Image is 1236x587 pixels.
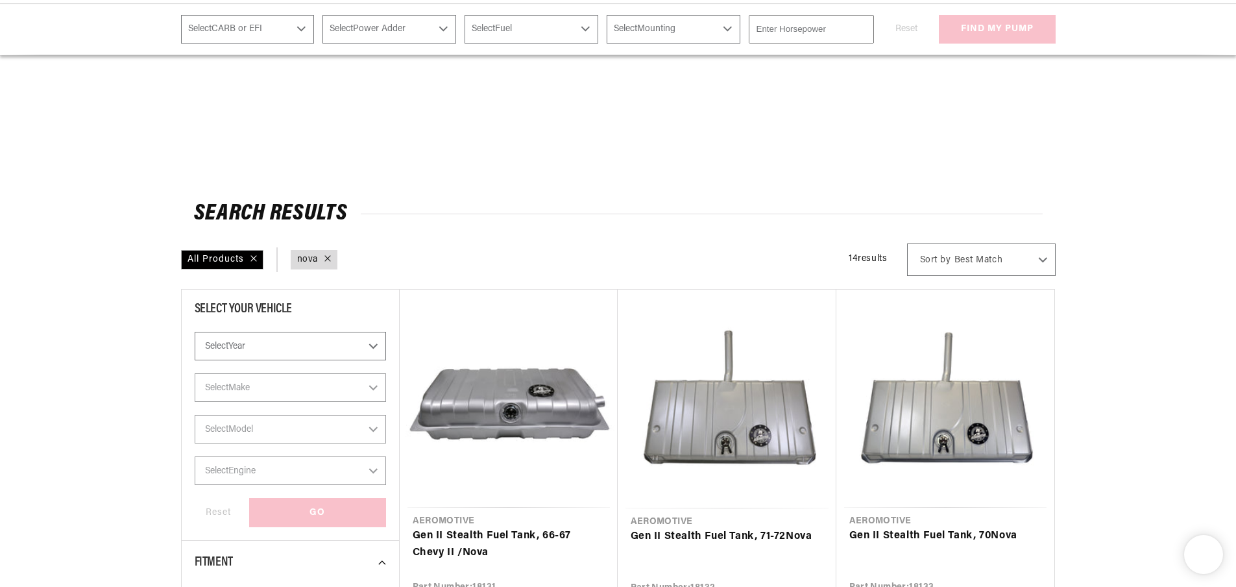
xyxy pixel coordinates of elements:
select: Mounting [607,15,740,44]
a: Gen II Stealth Fuel Tank, 70Nova [849,528,1041,545]
a: Gen II Stealth Fuel Tank, 66-67 Chevy II /Nova [413,528,605,561]
select: Fuel [465,15,598,44]
select: Sort by [907,244,1056,276]
span: 14 results [849,254,887,264]
input: Enter Horsepower [749,15,874,44]
a: nova [297,253,318,267]
select: CARB or EFI [181,15,315,44]
div: Select Your Vehicle [195,303,386,319]
span: Fitment [195,556,233,569]
a: Gen II Stealth Fuel Tank, 71-72Nova [631,529,823,545]
span: Sort by [920,254,951,267]
div: All Products [181,250,263,269]
select: Model [195,415,386,443]
select: Year [195,332,386,360]
select: Make [195,373,386,402]
h2: Search Results [194,204,1043,225]
select: Engine [195,456,386,485]
select: Power Adder [322,15,456,44]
